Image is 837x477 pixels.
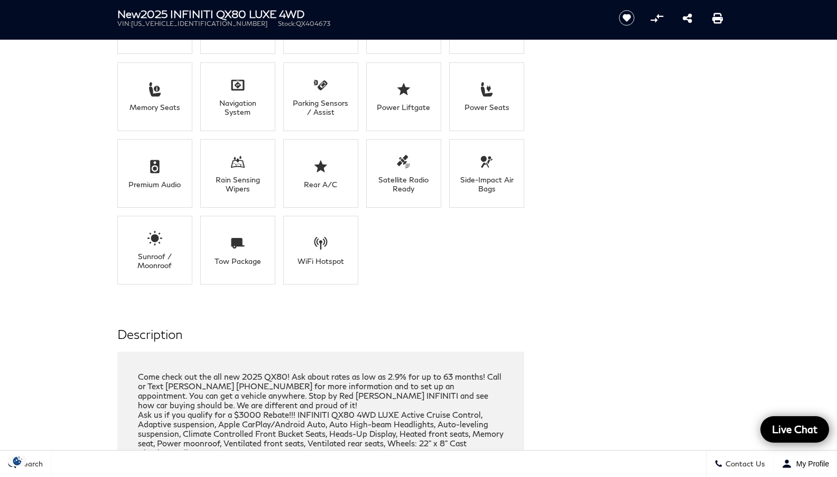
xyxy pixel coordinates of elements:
button: Open user profile menu [774,451,837,477]
div: Tow Package [209,256,266,265]
span: QX404673 [296,20,330,27]
span: Stock: [278,20,296,27]
h1: 2025 INFINITI QX80 LUXE 4WD [117,8,601,20]
img: Opt-Out Icon [5,455,30,466]
div: Rain Sensing Wipers [209,175,266,193]
a: Share this New 2025 INFINITI QX80 LUXE 4WD [683,12,692,24]
div: Premium Audio [126,180,183,189]
div: Satellite Radio Ready [375,175,433,193]
div: WiFi Hotspot [292,256,349,265]
div: Sunroof / Moonroof [126,252,183,270]
span: Search [16,460,43,469]
span: VIN: [117,20,131,27]
div: Rear A/C [292,180,349,189]
span: [US_VEHICLE_IDENTIFICATION_NUMBER] [131,20,267,27]
div: Navigation System [209,98,266,116]
div: Power Seats [458,103,516,112]
a: Print this New 2025 INFINITI QX80 LUXE 4WD [712,12,723,24]
div: Side-Impact Air Bags [458,175,516,193]
span: My Profile [792,460,829,468]
div: Parking Sensors / Assist [292,98,349,116]
button: Compare Vehicle [649,10,665,26]
span: Contact Us [723,460,765,469]
section: Click to Open Cookie Consent Modal [5,455,30,466]
a: Live Chat [760,416,829,443]
h2: Description [117,325,524,344]
span: Live Chat [767,423,823,436]
button: Save vehicle [615,10,638,26]
div: Power Liftgate [375,103,433,112]
strong: New [117,7,141,20]
div: Memory Seats [126,103,183,112]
